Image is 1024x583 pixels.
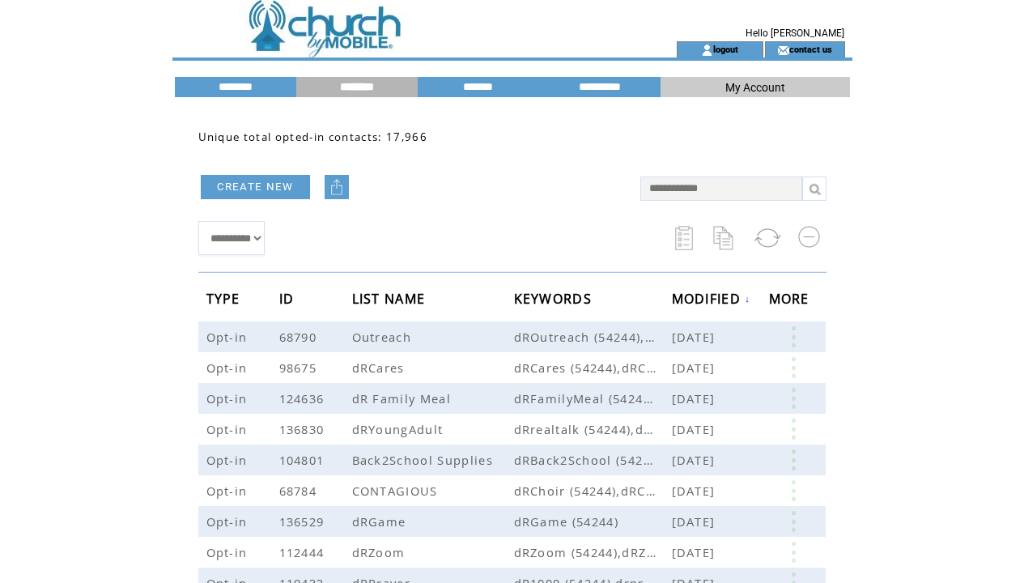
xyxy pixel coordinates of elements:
[514,293,597,303] a: KEYWORDS
[279,360,321,376] span: 98675
[672,421,720,437] span: [DATE]
[514,544,672,560] span: dRZoom (54244),dRZoom (71441-US)
[769,286,814,316] span: MORE
[206,286,244,316] span: TYPE
[672,329,720,345] span: [DATE]
[777,44,789,57] img: contact_us_icon.gif
[514,360,672,376] span: dRCares (54244),dRCares (71441-US)
[352,483,442,499] span: CONTAGIOUS
[279,293,299,303] a: ID
[279,513,329,530] span: 136529
[352,390,456,406] span: dR Family Meal
[672,360,720,376] span: [DATE]
[672,390,720,406] span: [DATE]
[279,286,299,316] span: ID
[514,452,672,468] span: dRBack2School (54244),drback2school (71441-US)
[672,513,720,530] span: [DATE]
[672,294,751,304] a: MODIFIED↓
[279,329,321,345] span: 68790
[514,390,672,406] span: dRFamilyMeal (54244),dRFamilyMeal (71441-US)
[725,81,785,94] span: My Account
[329,179,345,195] img: upload.png
[279,452,329,468] span: 104801
[514,513,672,530] span: dRGame (54244)
[352,452,498,468] span: Back2School Supplies
[352,544,410,560] span: dRZoom
[206,452,252,468] span: Opt-in
[352,421,448,437] span: dRYoungAdult
[672,544,720,560] span: [DATE]
[514,329,672,345] span: dROutreach (54244),dROutreach (71441-US)
[206,360,252,376] span: Opt-in
[198,130,428,144] span: Unique total opted-in contacts: 17,966
[352,360,409,376] span: dRCares
[279,390,329,406] span: 124636
[206,293,244,303] a: TYPE
[789,44,832,54] a: contact us
[206,421,252,437] span: Opt-in
[206,544,252,560] span: Opt-in
[352,329,416,345] span: Outreach
[206,390,252,406] span: Opt-in
[206,483,252,499] span: Opt-in
[672,483,720,499] span: [DATE]
[514,286,597,316] span: KEYWORDS
[746,28,844,39] span: Hello [PERSON_NAME]
[672,452,720,468] span: [DATE]
[279,421,329,437] span: 136830
[514,421,672,437] span: dRrealtalk (54244),dRYoungAdult (54244)
[206,513,252,530] span: Opt-in
[279,483,321,499] span: 68784
[352,293,430,303] a: LIST NAME
[672,286,746,316] span: MODIFIED
[201,175,310,199] a: CREATE NEW
[514,483,672,499] span: dRChoir (54244),dRContagious (54244),dRCONTAGIOUS (71441-US)
[701,44,713,57] img: account_icon.gif
[352,513,410,530] span: dRGame
[206,329,252,345] span: Opt-in
[713,44,738,54] a: logout
[352,286,430,316] span: LIST NAME
[279,544,329,560] span: 112444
